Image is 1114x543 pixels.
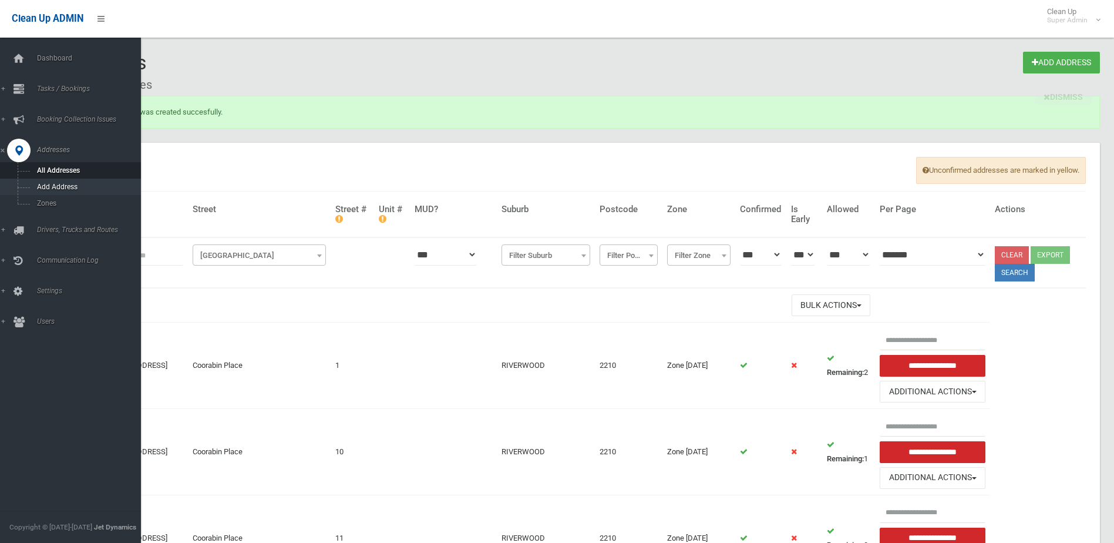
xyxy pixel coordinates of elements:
button: Additional Actions [880,381,985,403]
td: RIVERWOOD [497,323,595,409]
h4: Allowed [827,205,870,214]
td: Coorabin Place [188,409,331,495]
span: Zones [33,199,140,207]
span: Booking Collection Issues [33,115,150,123]
td: 2210 [595,409,662,495]
h4: MUD? [415,205,492,214]
span: Drivers, Trucks and Routes [33,226,150,234]
span: Addresses [33,146,150,154]
button: Bulk Actions [792,294,870,316]
span: Filter Street [196,247,323,264]
h4: Confirmed [740,205,781,214]
a: Add Address [1023,52,1100,73]
h4: Street [193,205,326,214]
td: Coorabin Place [188,323,331,409]
span: Add Address [33,183,140,191]
span: Copyright © [DATE]-[DATE] [9,523,92,531]
a: Clear [995,246,1029,264]
span: Filter Postcode [600,244,658,266]
strong: Jet Dynamics [94,523,136,531]
a: close [1035,89,1092,104]
h4: Is Early [791,205,817,224]
td: 1 [331,323,374,409]
h4: Actions [995,205,1081,214]
span: Unconfirmed addresses are marked in yellow. [916,157,1086,184]
td: Zone [DATE] [662,409,735,495]
span: Settings [33,287,150,295]
span: Users [33,317,150,326]
span: Filter Street [193,244,326,266]
button: Export [1031,246,1070,264]
td: 10 [331,409,374,495]
td: RIVERWOOD [497,409,595,495]
span: Filter Postcode [603,247,655,264]
td: 2210 [595,323,662,409]
span: Communication Log [33,256,150,264]
td: Zone [DATE] [662,323,735,409]
span: All Addresses [33,166,140,175]
strong: Remaining: [827,368,864,377]
h4: Postcode [600,205,658,214]
h4: Suburb [502,205,590,214]
button: Search [995,264,1035,281]
span: Filter Suburb [502,244,590,266]
td: 1 [822,409,875,495]
li: [STREET_ADDRESS] was created succesfully. [70,105,1079,119]
h4: Zone [667,205,731,214]
small: Super Admin [1047,16,1088,25]
span: Filter Zone [670,247,728,264]
h4: Per Page [880,205,985,214]
span: Tasks / Bookings [33,85,150,93]
td: 2 [822,323,875,409]
h4: Unit # [379,205,405,224]
span: Dashboard [33,54,150,62]
span: Clean Up ADMIN [12,13,83,24]
button: Additional Actions [880,467,985,489]
span: Filter Suburb [504,247,587,264]
h4: Address [100,205,183,214]
span: Clean Up [1041,7,1099,25]
strong: Remaining: [827,454,864,463]
h4: Street # [335,205,369,224]
span: Filter Zone [667,244,731,266]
